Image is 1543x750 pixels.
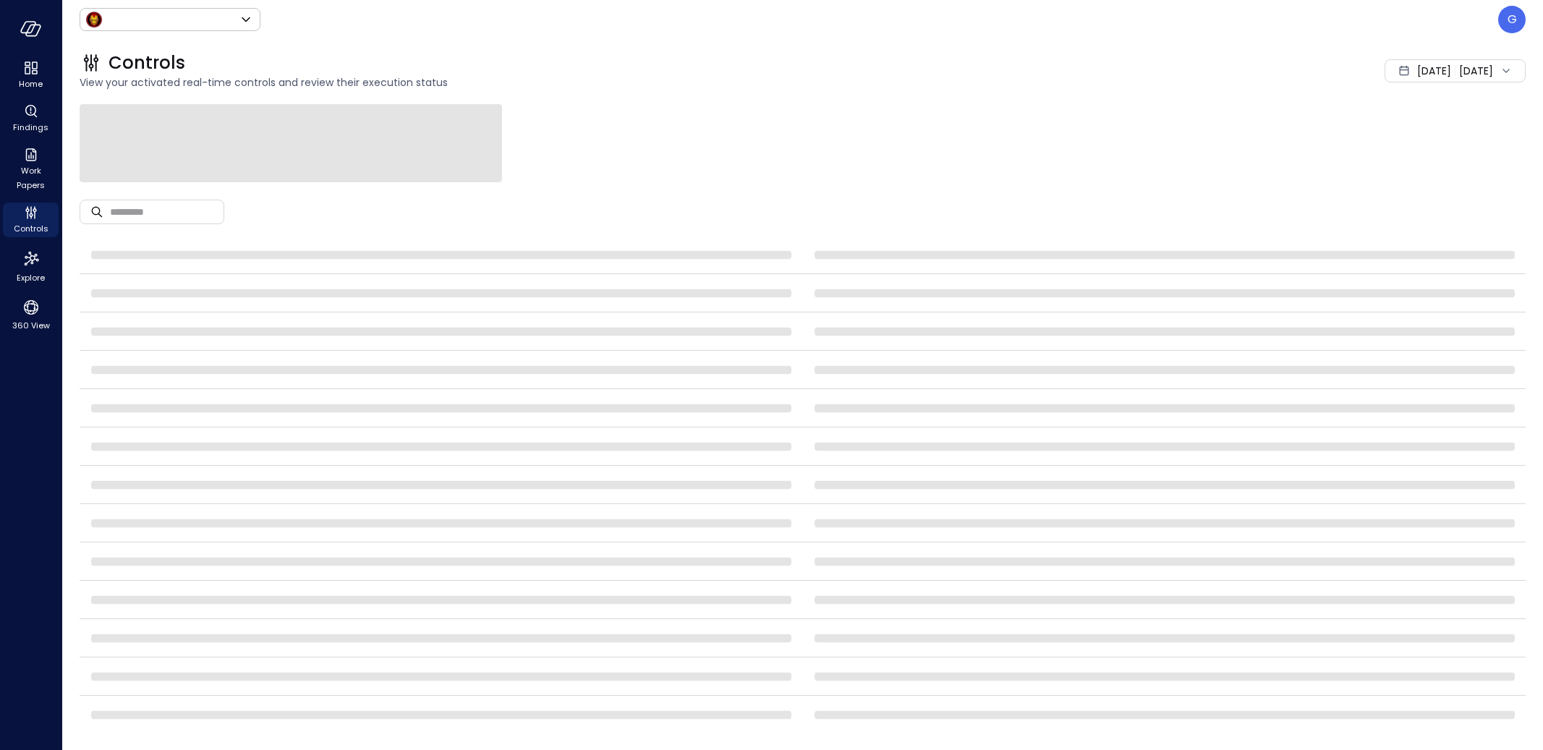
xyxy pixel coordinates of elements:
[1498,6,1526,33] div: Guy
[9,163,53,192] span: Work Papers
[80,74,1126,90] span: View your activated real-time controls and review their execution status
[12,318,50,333] span: 360 View
[3,295,59,334] div: 360 View
[19,77,43,91] span: Home
[3,246,59,286] div: Explore
[3,203,59,237] div: Controls
[3,145,59,194] div: Work Papers
[85,11,103,28] img: Icon
[3,58,59,93] div: Home
[109,51,185,74] span: Controls
[17,270,45,285] span: Explore
[3,101,59,136] div: Findings
[13,120,48,135] span: Findings
[1508,11,1517,28] p: G
[1417,63,1451,79] span: [DATE]
[14,221,48,236] span: Controls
